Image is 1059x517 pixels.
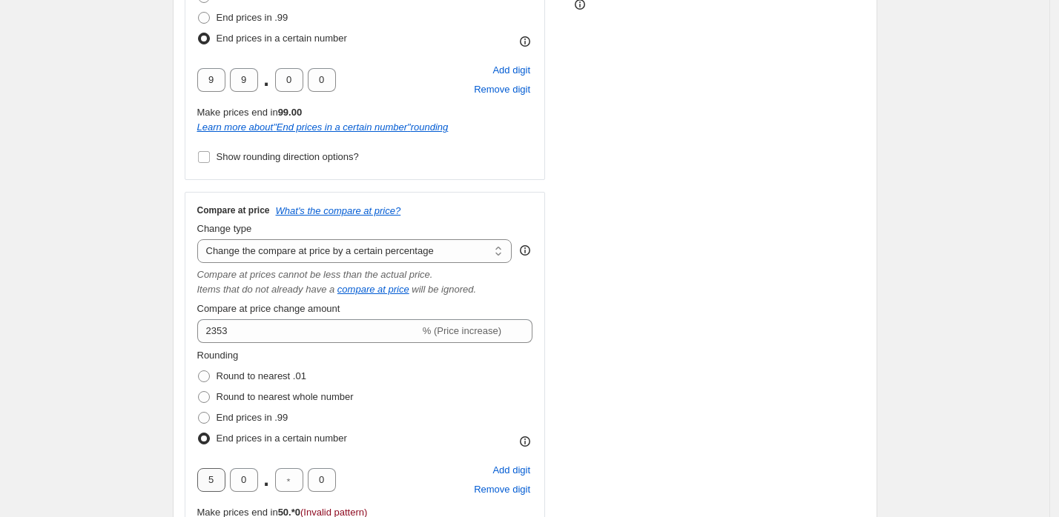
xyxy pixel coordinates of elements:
span: Remove digit [474,482,530,497]
span: . [263,468,271,492]
span: % (Price increase) [423,325,501,336]
span: End prices in a certain number [217,433,347,444]
span: Round to nearest whole number [217,391,354,402]
span: Remove digit [474,82,530,97]
span: Add digit [492,63,530,78]
input: ﹡ [230,468,258,492]
span: Show rounding direction options? [217,151,359,162]
b: 99.00 [278,107,303,118]
div: help [518,243,532,258]
a: Learn more about"End prices in a certain number"rounding [197,121,449,133]
i: Items that do not already have a [197,284,335,295]
button: compare at price [337,284,409,295]
span: Make prices end in [197,107,303,118]
input: ﹡ [197,468,225,492]
button: Add placeholder [490,61,532,80]
span: Round to nearest .01 [217,370,306,381]
span: Change type [197,223,252,234]
button: Remove placeholder [472,80,532,99]
span: End prices in .99 [217,12,288,23]
input: ﹡ [275,468,303,492]
span: Rounding [197,350,239,361]
span: End prices in a certain number [217,33,347,44]
button: Remove placeholder [472,480,532,499]
input: ﹡ [275,68,303,92]
input: -15 [197,319,420,343]
input: ﹡ [197,68,225,92]
span: . [263,68,271,92]
i: will be ignored. [412,284,476,295]
i: Compare at prices cannot be less than the actual price. [197,269,433,280]
span: Add digit [492,463,530,478]
input: ﹡ [230,68,258,92]
span: End prices in .99 [217,412,288,423]
span: Compare at price change amount [197,303,340,314]
button: Add placeholder [490,461,532,480]
h3: Compare at price [197,204,270,216]
input: ﹡ [308,68,336,92]
input: ﹡ [308,468,336,492]
button: What's the compare at price? [276,205,401,216]
i: Learn more about " End prices in a certain number " rounding [197,121,449,133]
